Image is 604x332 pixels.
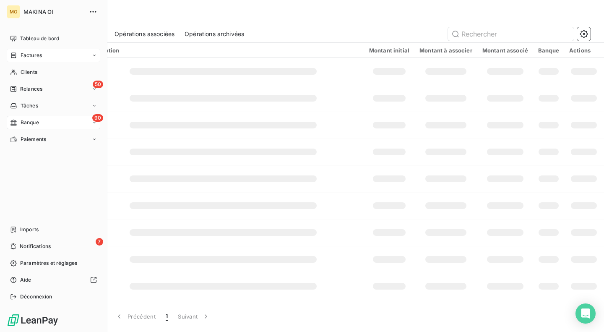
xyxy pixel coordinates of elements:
[20,243,51,250] span: Notifications
[20,35,59,42] span: Tableau de bord
[20,259,77,267] span: Paramètres et réglages
[482,47,528,54] div: Montant associé
[96,238,103,246] span: 7
[538,47,559,54] div: Banque
[21,68,37,76] span: Clients
[21,136,46,143] span: Paiements
[88,47,359,54] div: Description
[93,81,103,88] span: 50
[115,30,174,38] span: Opérations associées
[185,30,244,38] span: Opérations archivées
[7,5,20,18] div: MO
[419,47,472,54] div: Montant à associer
[21,52,42,59] span: Factures
[448,27,574,41] input: Rechercher
[173,308,215,325] button: Suivant
[369,47,409,54] div: Montant initial
[20,226,39,233] span: Imports
[569,47,591,54] div: Actions
[7,273,100,287] a: Aide
[20,276,31,284] span: Aide
[21,119,39,126] span: Banque
[110,308,161,325] button: Précédent
[23,8,84,15] span: MAKINA OI
[20,85,42,93] span: Relances
[161,308,173,325] button: 1
[166,312,168,321] span: 1
[7,314,59,327] img: Logo LeanPay
[20,293,52,301] span: Déconnexion
[575,303,596,324] div: Open Intercom Messenger
[92,114,103,122] span: 90
[21,102,38,110] span: Tâches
